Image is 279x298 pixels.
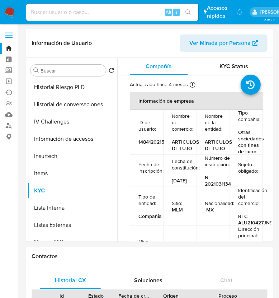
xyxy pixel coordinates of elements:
[172,158,200,171] p: Fecha de constitución :
[55,276,86,284] span: Historial CX
[28,182,117,199] button: KYC
[146,62,172,70] span: Compañía
[109,67,114,75] button: Volver al orden por defecto
[238,187,267,206] p: Identificación del comercio :
[172,206,183,213] p: MLM
[238,213,273,226] p: RFC ALU210427JN9
[134,276,162,284] span: Soluciones
[138,139,164,145] p: 1484120215
[238,129,264,155] p: Otras sociedades con fines de lucro
[205,155,230,168] p: Número de inscripción :
[28,199,117,216] button: Lista Interna
[238,226,259,239] p: Dirección principal :
[32,39,92,47] h1: Información de Usuario
[28,79,117,96] button: Historial Riesgo PLD
[238,110,260,122] p: Tipo compañía :
[32,253,268,260] h1: Contactos
[41,67,103,74] input: Buscar
[172,139,199,152] p: ARTICULOS DE LUJO
[138,213,162,219] p: Compañia
[28,96,117,113] button: Historial de conversaciones
[175,9,178,15] span: s
[140,174,141,181] p: -
[28,165,117,182] button: Items
[207,206,214,213] p: MX
[189,34,251,52] span: Ver Mirada por Persona
[172,177,187,184] p: [DATE]
[205,200,235,206] p: Nacionalidad :
[138,119,156,132] p: ID de usuario :
[33,67,39,73] button: Buscar
[130,92,263,110] th: Información de empresa
[172,113,193,132] p: Nombre del comercio :
[237,9,243,15] a: Notificaciones
[180,34,268,52] button: Ver Mirada por Persona
[28,216,117,234] button: Listas Externas
[205,174,231,187] p: N-2021031134
[181,7,195,17] button: search-icon
[220,276,232,284] span: Chat
[28,130,117,148] button: Información de accesos
[28,234,117,251] button: Marcas AML
[138,161,164,174] p: Fecha de inscripción :
[138,238,155,258] p: Nivel de KYC :
[166,9,171,15] span: Alt
[26,8,198,17] input: Buscar usuario o caso...
[219,62,248,70] span: KYC Status
[240,174,241,181] p: -
[172,200,182,206] p: Sitio :
[138,194,156,206] p: Tipo de entidad :
[28,113,117,130] button: IV Challenges
[238,161,258,174] p: Sujeto obligado :
[130,81,188,88] p: Actualizado hace 4 meses
[207,4,230,19] span: Accesos rápidos
[205,139,232,152] p: ARTICULOS DE LUJO
[28,148,117,165] button: Insurtech
[205,113,223,132] p: Nombre de la entidad :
